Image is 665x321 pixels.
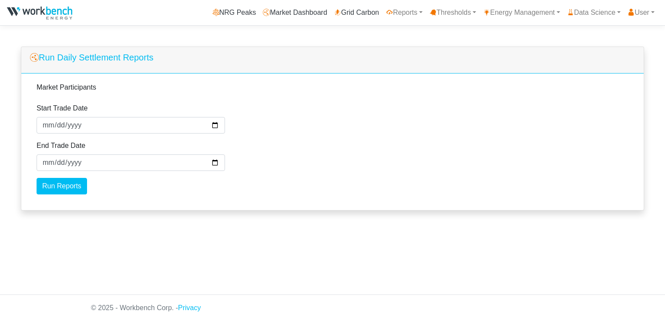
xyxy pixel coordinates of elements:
[37,82,96,93] label: Market Participants
[178,304,201,311] a: Privacy
[209,4,259,21] a: NRG Peaks
[259,4,331,21] a: Market Dashboard
[37,178,87,194] input: Run Reports
[480,4,564,21] a: Energy Management
[564,4,624,21] a: Data Science
[624,4,658,21] a: User
[84,295,581,321] div: © 2025 - Workbench Corp. -
[37,140,85,151] label: End Trade Date
[37,103,87,114] label: Start Trade Date
[383,4,426,21] a: Reports
[7,7,72,20] img: NRGPeaks.png
[30,52,153,63] h5: Run Daily Settlement Reports
[331,4,383,21] a: Grid Carbon
[426,4,480,21] a: Thresholds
